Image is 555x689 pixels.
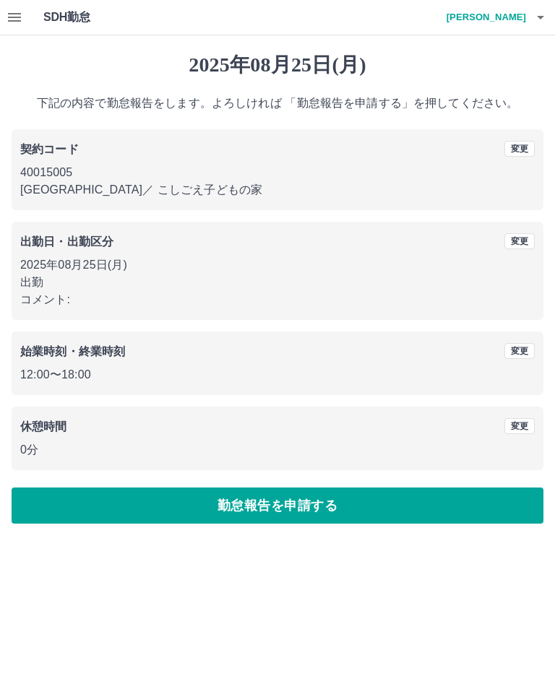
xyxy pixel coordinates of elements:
p: 12:00 〜 18:00 [20,366,535,383]
b: 契約コード [20,143,79,155]
p: [GEOGRAPHIC_DATA] ／ こしごえ子どもの家 [20,181,535,199]
b: 休憩時間 [20,420,67,433]
button: 変更 [504,343,535,359]
b: 始業時刻・終業時刻 [20,345,125,357]
button: 変更 [504,418,535,434]
button: 変更 [504,233,535,249]
p: 0分 [20,441,535,459]
p: コメント: [20,291,535,308]
b: 出勤日・出勤区分 [20,235,113,248]
p: 2025年08月25日(月) [20,256,535,274]
p: 出勤 [20,274,535,291]
button: 勤怠報告を申請する [12,487,543,524]
p: 下記の内容で勤怠報告をします。よろしければ 「勤怠報告を申請する」を押してください。 [12,95,543,112]
p: 40015005 [20,164,535,181]
button: 変更 [504,141,535,157]
h1: 2025年08月25日(月) [12,53,543,77]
